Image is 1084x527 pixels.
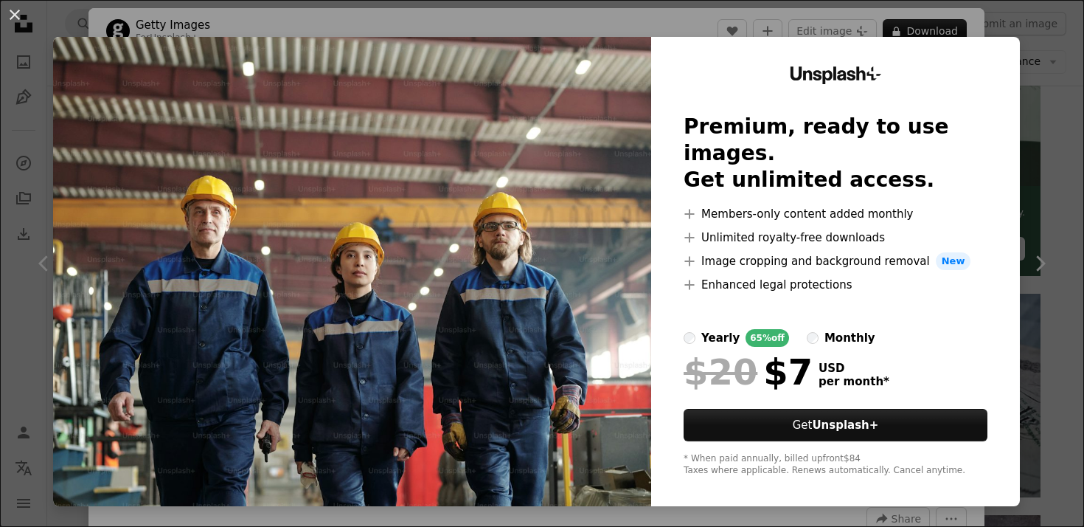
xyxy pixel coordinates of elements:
[684,409,987,441] button: GetUnsplash+
[701,329,740,347] div: yearly
[684,114,987,193] h2: Premium, ready to use images. Get unlimited access.
[684,353,813,391] div: $7
[807,332,819,344] input: monthly
[684,332,695,344] input: yearly65%off
[684,205,987,223] li: Members-only content added monthly
[684,276,987,294] li: Enhanced legal protections
[812,418,878,432] strong: Unsplash+
[936,252,971,270] span: New
[684,453,987,477] div: * When paid annually, billed upfront $84 Taxes where applicable. Renews automatically. Cancel any...
[684,353,757,391] span: $20
[824,329,875,347] div: monthly
[819,375,889,388] span: per month *
[684,229,987,247] li: Unlimited royalty-free downloads
[684,252,987,270] li: Image cropping and background removal
[746,329,789,347] div: 65% off
[819,362,889,375] span: USD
